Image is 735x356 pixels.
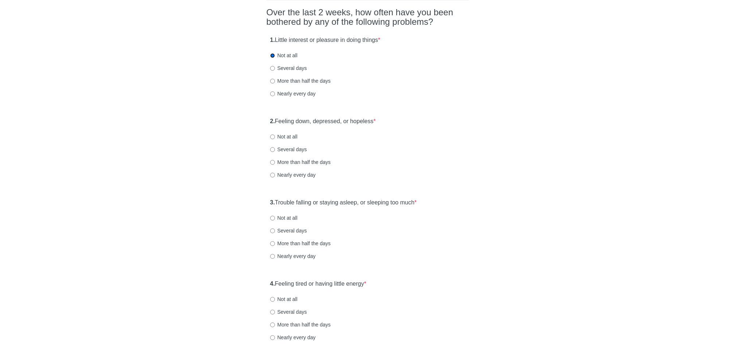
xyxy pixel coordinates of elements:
[270,308,307,316] label: Several days
[270,321,331,328] label: More than half the days
[270,297,275,302] input: Not at all
[270,281,275,287] strong: 4.
[270,146,307,153] label: Several days
[270,253,316,260] label: Nearly every day
[270,171,316,179] label: Nearly every day
[270,254,275,259] input: Nearly every day
[270,227,307,234] label: Several days
[270,90,316,97] label: Nearly every day
[270,296,297,303] label: Not at all
[270,334,316,341] label: Nearly every day
[270,240,331,247] label: More than half the days
[270,214,297,222] label: Not at all
[270,241,275,246] input: More than half the days
[270,117,376,126] label: Feeling down, depressed, or hopeless
[270,159,331,166] label: More than half the days
[270,37,275,43] strong: 1.
[270,216,275,220] input: Not at all
[270,228,275,233] input: Several days
[270,310,275,314] input: Several days
[270,53,275,58] input: Not at all
[270,118,275,124] strong: 2.
[270,134,275,139] input: Not at all
[267,8,469,27] h2: Over the last 2 weeks, how often have you been bothered by any of the following problems?
[270,36,380,44] label: Little interest or pleasure in doing things
[270,173,275,177] input: Nearly every day
[270,199,417,207] label: Trouble falling or staying asleep, or sleeping too much
[270,77,331,85] label: More than half the days
[270,160,275,165] input: More than half the days
[270,52,297,59] label: Not at all
[270,280,366,288] label: Feeling tired or having little energy
[270,133,297,140] label: Not at all
[270,66,275,71] input: Several days
[270,91,275,96] input: Nearly every day
[270,147,275,152] input: Several days
[270,322,275,327] input: More than half the days
[270,335,275,340] input: Nearly every day
[270,199,275,206] strong: 3.
[270,79,275,83] input: More than half the days
[270,64,307,72] label: Several days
